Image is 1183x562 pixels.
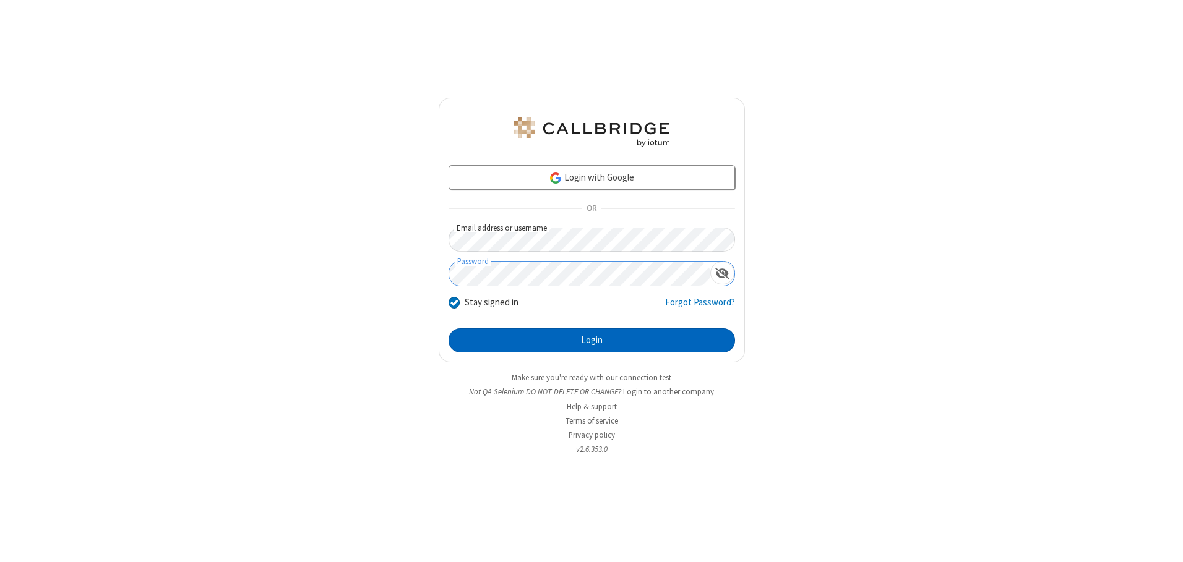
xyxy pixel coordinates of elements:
li: v2.6.353.0 [439,443,745,455]
img: google-icon.png [549,171,562,185]
label: Stay signed in [465,296,518,310]
a: Help & support [567,401,617,412]
input: Password [449,262,710,286]
input: Email address or username [449,228,735,252]
iframe: Chat [1152,530,1174,553]
a: Login with Google [449,165,735,190]
img: QA Selenium DO NOT DELETE OR CHANGE [511,117,672,147]
a: Terms of service [566,415,618,426]
div: Show password [710,262,734,284]
button: Login [449,328,735,353]
a: Make sure you're ready with our connection test [512,372,671,383]
a: Privacy policy [569,430,615,440]
li: Not QA Selenium DO NOT DELETE OR CHANGE? [439,386,745,398]
a: Forgot Password? [665,296,735,319]
span: OR [582,200,601,218]
button: Login to another company [623,386,714,398]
